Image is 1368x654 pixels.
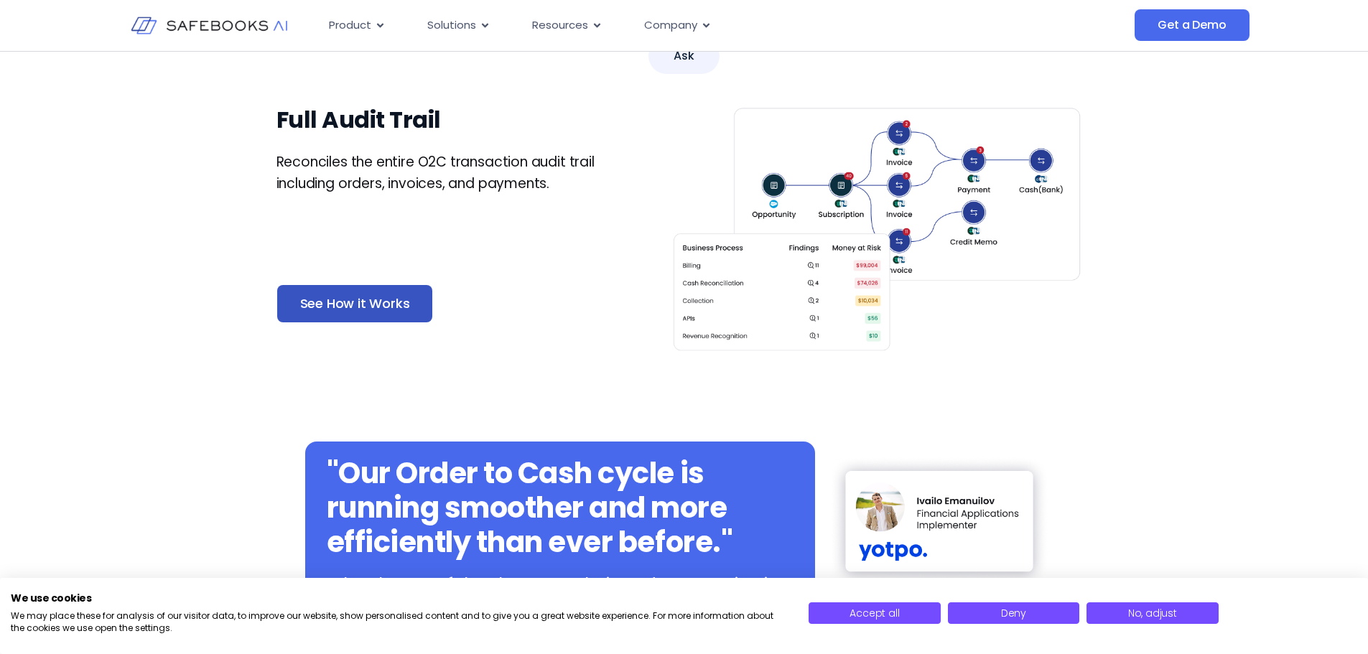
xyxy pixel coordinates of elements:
span: Solutions [427,17,476,34]
nav: Menu [317,11,991,39]
a: Get a Demo [1135,9,1249,41]
span: Accept all [850,606,899,620]
h2: We use cookies [11,592,787,604]
p: Reconciles the entire O2C transaction audit trail including orders, invoices, and payments. [276,151,613,195]
span: Product [329,17,371,34]
button: Adjust cookie preferences [1087,602,1218,624]
button: Accept all cookies [809,602,940,624]
span: Resources [532,17,588,34]
h2: Full Audit Trail [276,103,613,137]
h2: "Our Order to Cash cycle is running smoother and more efficiently than ever before."​​ [327,456,794,559]
span: See How it Works [300,296,410,311]
div: Menu Toggle [317,11,991,39]
p: We may place these for analysis of our visitor data, to improve our website, show personalised co... [11,610,787,635]
img: Order-to-Cash 3 [670,103,1092,355]
span: No, adjust [1128,606,1177,620]
span: Company [644,17,697,34]
button: Deny all cookies [948,602,1079,624]
span: Ask [674,49,694,63]
img: Order-to-Cash 8 [829,456,1048,589]
span: Deny [1001,606,1026,620]
span: Get a Demo [1158,18,1226,32]
a: See How it Works [277,285,433,322]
